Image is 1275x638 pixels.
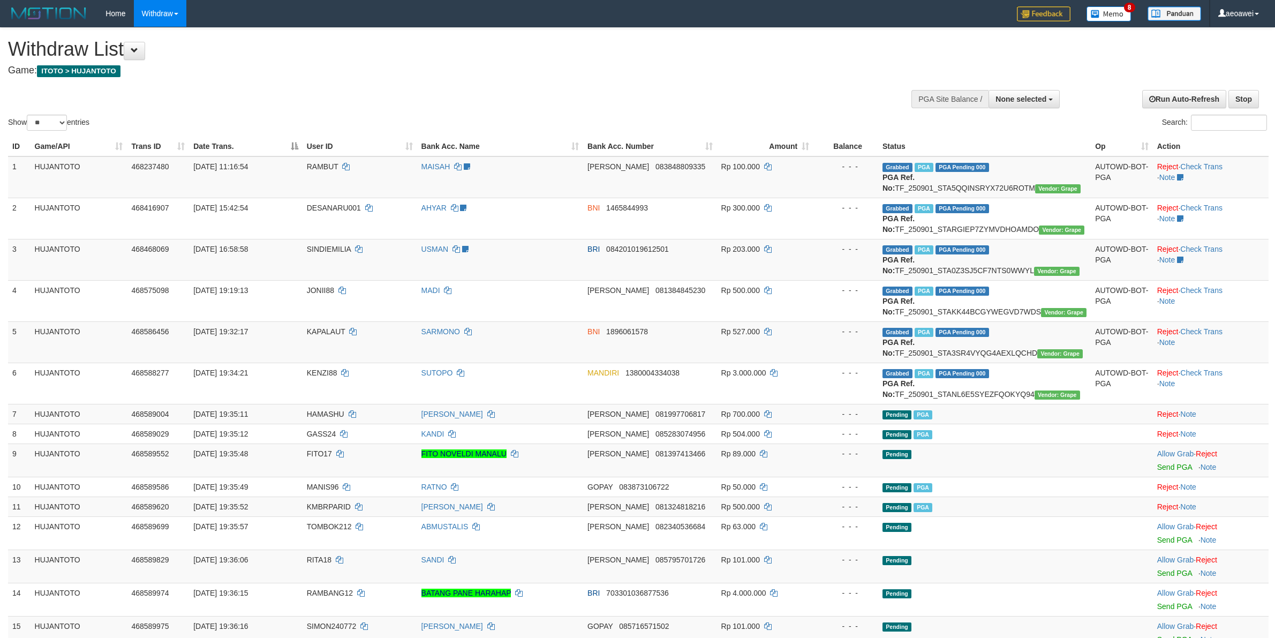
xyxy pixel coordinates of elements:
[31,550,127,583] td: HUJANTOTO
[882,163,912,172] span: Grabbed
[1153,583,1269,616] td: ·
[721,245,760,253] span: Rp 203.000
[655,286,705,295] span: Copy 081384845230 to clipboard
[193,162,248,171] span: [DATE] 11:16:54
[721,522,756,531] span: Rp 63.000
[421,369,453,377] a: SUTOPO
[882,430,911,439] span: Pending
[915,287,933,296] span: Marked by aeosyak
[307,369,337,377] span: KENZI88
[1157,449,1196,458] span: ·
[587,483,613,491] span: GOPAY
[8,516,31,550] td: 12
[1035,391,1080,400] span: Vendor URL: https://settle31.1velocity.biz
[31,321,127,363] td: HUJANTOTO
[1196,522,1217,531] a: Reject
[8,137,31,156] th: ID
[1039,226,1084,235] span: Vendor URL: https://settle31.1velocity.biz
[818,161,874,172] div: - - -
[31,239,127,280] td: HUJANTOTO
[1157,162,1179,171] a: Reject
[1091,156,1153,198] td: AUTOWD-BOT-PGA
[935,245,989,254] span: PGA Pending
[1157,602,1192,611] a: Send PGA
[882,369,912,378] span: Grabbed
[914,430,932,439] span: Marked by aeoserlin
[1148,6,1201,21] img: panduan.png
[1201,536,1217,544] a: Note
[31,363,127,404] td: HUJANTOTO
[1157,522,1196,531] span: ·
[818,554,874,565] div: - - -
[131,622,169,631] span: 468589975
[8,280,31,321] td: 4
[31,424,127,444] td: HUJANTOTO
[1157,536,1192,544] a: Send PGA
[421,162,450,171] a: MAISAH
[878,363,1091,404] td: TF_250901_STANL6E5SYEZFQOKYQ94
[818,285,874,296] div: - - -
[131,369,169,377] span: 468588277
[1034,267,1080,276] span: Vendor URL: https://settle31.1velocity.biz
[606,204,648,212] span: Copy 1465844993 to clipboard
[1153,516,1269,550] td: ·
[1153,477,1269,497] td: ·
[1091,363,1153,404] td: AUTOWD-BOT-PGA
[882,256,915,275] b: PGA Ref. No:
[8,239,31,280] td: 3
[914,410,932,419] span: Marked by aeoserlin
[818,409,874,419] div: - - -
[606,327,648,336] span: Copy 1896061578 to clipboard
[721,556,760,564] span: Rp 101.000
[1157,569,1192,577] a: Send PGA
[1153,137,1269,156] th: Action
[721,589,766,597] span: Rp 4.000.000
[1153,497,1269,516] td: ·
[307,430,336,438] span: GASS24
[1091,239,1153,280] td: AUTOWD-BOT-PGA
[1157,622,1194,631] a: Allow Grab
[1157,449,1194,458] a: Allow Grab
[1157,327,1179,336] a: Reject
[882,556,911,565] span: Pending
[307,410,344,418] span: HAMASHU
[1091,280,1153,321] td: AUTOWD-BOT-PGA
[935,163,989,172] span: PGA Pending
[189,137,303,156] th: Date Trans.: activate to sort column descending
[619,483,669,491] span: Copy 083873106722 to clipboard
[1157,522,1194,531] a: Allow Grab
[721,502,760,511] span: Rp 500.000
[307,204,361,212] span: DESANARU001
[1124,3,1135,12] span: 8
[193,204,248,212] span: [DATE] 15:42:54
[307,245,351,253] span: SINDIEMILIA
[882,297,915,316] b: PGA Ref. No:
[307,522,352,531] span: TOMBOK212
[1159,173,1175,182] a: Note
[1157,369,1179,377] a: Reject
[1196,589,1217,597] a: Reject
[1159,379,1175,388] a: Note
[1041,308,1087,317] span: Vendor URL: https://settle31.1velocity.biz
[1159,214,1175,223] a: Note
[606,589,669,597] span: Copy 703301036877536 to clipboard
[1180,430,1196,438] a: Note
[878,137,1091,156] th: Status
[915,328,933,337] span: Marked by aeofett
[307,589,353,597] span: RAMBANG12
[818,202,874,213] div: - - -
[587,245,600,253] span: BRI
[31,516,127,550] td: HUJANTOTO
[914,503,932,512] span: Marked by aeoserlin
[193,449,248,458] span: [DATE] 19:35:48
[1153,198,1269,239] td: · ·
[915,204,933,213] span: Marked by aeorizki
[307,502,351,511] span: KMBRPARID
[131,430,169,438] span: 468589029
[127,137,189,156] th: Trans ID: activate to sort column ascending
[8,321,31,363] td: 5
[1157,556,1196,564] span: ·
[878,239,1091,280] td: TF_250901_STA0Z3SJ5CF7NTS0WWYL
[1201,602,1217,611] a: Note
[421,589,511,597] a: BATANG PANE HARAHAP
